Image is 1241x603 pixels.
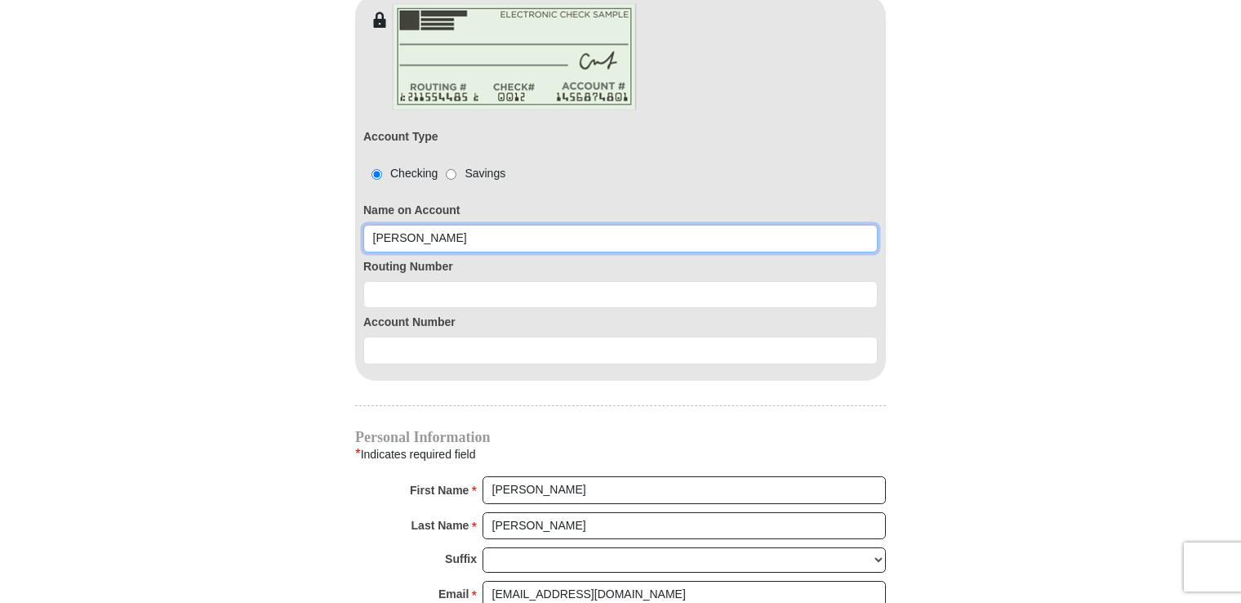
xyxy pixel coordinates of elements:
div: Indicates required field [355,444,886,465]
strong: Suffix [445,547,477,570]
strong: Last Name [411,514,469,537]
label: Account Number [363,314,878,331]
label: Routing Number [363,258,878,275]
div: Checking Savings [363,165,505,182]
strong: First Name [410,479,469,502]
label: Name on Account [363,202,878,219]
img: check-en.png [392,3,637,110]
h4: Personal Information [355,431,886,444]
label: Account Type [363,128,438,145]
